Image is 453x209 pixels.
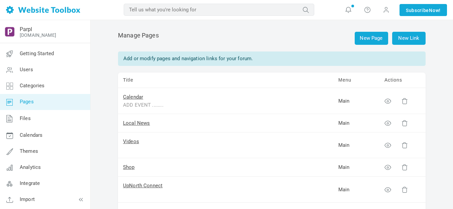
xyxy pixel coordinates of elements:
td: Main [333,114,379,132]
td: Main [333,132,379,159]
div: Add or modify pages and navigation links for your forum. [118,51,426,66]
a: Calendar [123,94,143,100]
td: Menu [333,73,379,88]
span: Files [20,115,31,121]
td: Main [333,177,379,203]
td: Main [333,88,379,114]
h2: Manage Pages [118,32,426,45]
span: Integrate [20,180,40,186]
td: Actions [379,73,426,88]
td: Title [118,73,333,88]
span: Calendars [20,132,42,138]
span: Pages [20,99,34,105]
a: Shop [123,164,135,170]
td: Main [333,158,379,177]
a: [DOMAIN_NAME] [20,32,56,38]
span: Analytics [20,164,41,170]
a: New Page [355,32,388,45]
a: New Link [392,32,426,45]
a: SubscribeNow! [400,4,447,16]
span: Themes [20,148,38,154]
span: Categories [20,83,45,89]
img: output-onlinepngtools%20-%202025-05-26T183955.010.png [4,26,15,37]
span: Import [20,196,35,202]
div: ADD EVENT ........ [123,101,290,109]
span: Users [20,67,33,73]
a: Parpl [20,26,32,32]
a: Local News [123,120,150,126]
a: UpNorth Connect [123,183,162,189]
span: Getting Started [20,50,54,57]
a: Videos [123,138,139,144]
span: Now! [429,7,441,14]
input: Tell us what you're looking for [124,4,314,16]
